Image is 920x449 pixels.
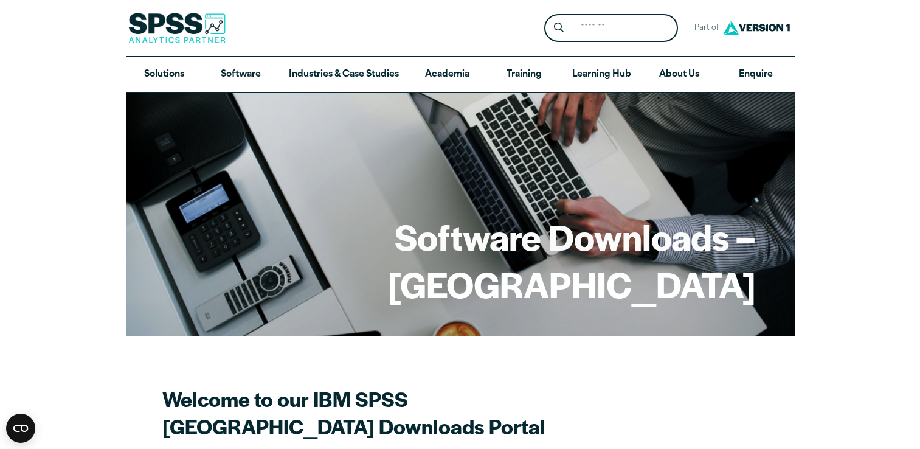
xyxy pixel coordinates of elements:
[485,57,562,92] a: Training
[641,57,718,92] a: About Us
[165,213,756,307] h1: Software Downloads – [GEOGRAPHIC_DATA]
[6,414,35,443] button: Open CMP widget
[547,17,570,40] button: Search magnifying glass icon
[562,57,641,92] a: Learning Hub
[279,57,409,92] a: Industries & Case Studies
[162,385,588,440] h2: Welcome to our IBM SPSS [GEOGRAPHIC_DATA] Downloads Portal
[718,57,794,92] a: Enquire
[688,19,720,37] span: Part of
[544,14,678,43] form: Site Header Search Form
[128,13,226,43] img: SPSS Analytics Partner
[409,57,485,92] a: Academia
[202,57,279,92] a: Software
[126,57,202,92] a: Solutions
[554,23,564,33] svg: Search magnifying glass icon
[126,57,795,92] nav: Desktop version of site main menu
[720,16,793,39] img: Version1 Logo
